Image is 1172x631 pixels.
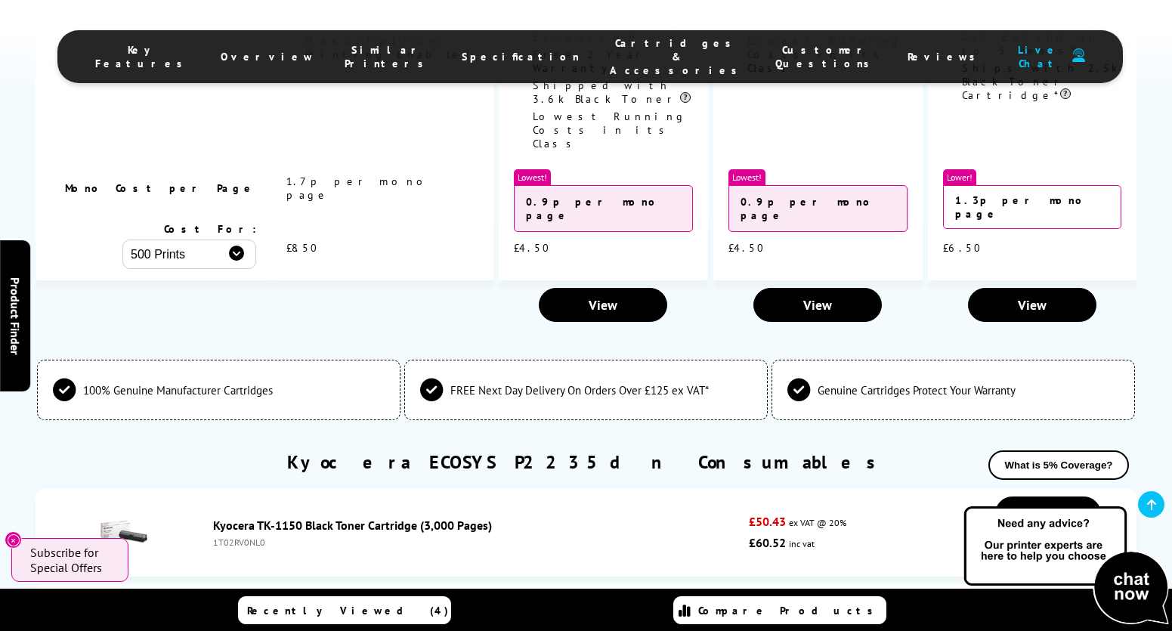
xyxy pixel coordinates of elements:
span: Recently Viewed (4) [247,604,449,617]
img: user-headset-duotone.svg [1072,48,1085,63]
span: Customer Questions [775,43,877,70]
a: Kyocera ECOSYS P2235dn Consumables [287,450,885,474]
span: Subscribe for Special Offers [30,545,113,575]
div: 1.3p per mono page [943,185,1122,229]
strong: £60.52 [749,535,786,550]
a: View [753,288,882,322]
span: Overview [221,50,314,63]
span: 1.7p per mono page [286,175,431,202]
a: View [968,288,1096,322]
img: Open Live Chat window [960,504,1172,628]
button: Close [5,531,22,549]
span: £4.50 [514,241,550,255]
span: £4.50 [728,241,765,255]
span: Compare Products [698,604,881,617]
span: Genuine Cartridges Protect Your Warranty [818,383,1016,397]
span: Specification [462,50,580,63]
span: Similar Printers [345,43,431,70]
span: £8.50 [286,241,318,255]
span: Key Features [95,43,190,70]
span: Lowest! [728,169,765,185]
a: Kyocera TK-1150 Black Toner Cartridge (3,000 Pages) [213,518,492,533]
span: Cost For: [164,222,256,236]
span: Cartridges & Accessories [610,36,745,77]
div: 1T02RV0NL0 [213,537,741,548]
button: What is 5% Coverage? [988,450,1130,480]
span: FREE Next Day Delivery On Orders Over £125 ex VAT* [450,383,709,397]
div: 0.9p per mono page [728,185,908,232]
span: Lower! [943,169,976,185]
span: inc vat [789,538,815,549]
a: Compare Products [673,596,886,624]
span: View [1018,296,1047,314]
strong: £50.43 [749,514,786,529]
span: Lowest! [514,169,551,185]
a: Recently Viewed (4) [238,596,451,624]
span: ex VAT @ 20% [789,517,846,528]
span: £6.50 [943,241,982,255]
div: 0.9p per mono page [514,185,693,232]
span: Shipped with 3.6k Black Toner [533,79,691,106]
span: Lowest Running Costs in its Class [533,110,687,150]
span: View [803,296,832,314]
span: 100% Genuine Manufacturer Cartridges [83,383,273,397]
a: View [539,288,667,322]
img: Kyocera TK-1150 Black Toner Cartridge (3,000 Pages) [97,505,150,558]
span: Mono Cost per Page [65,181,256,195]
span: View [589,296,617,314]
span: Live Chat [1013,43,1065,70]
span: Product Finder [8,277,23,354]
span: Reviews [908,50,983,63]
